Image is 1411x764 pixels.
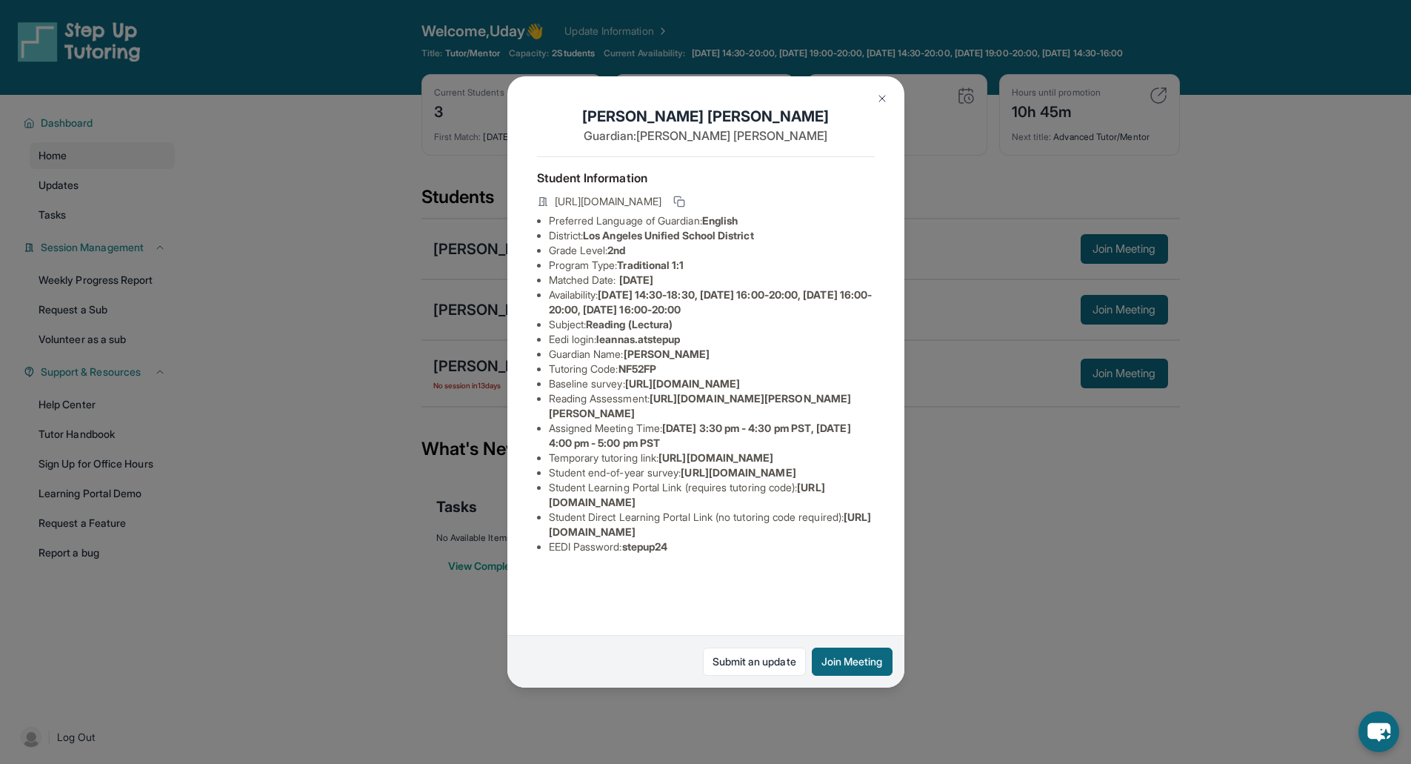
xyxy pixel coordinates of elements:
[549,288,873,316] span: [DATE] 14:30-18:30, [DATE] 16:00-20:00, [DATE] 16:00-20:00, [DATE] 16:00-20:00
[549,317,875,332] li: Subject :
[555,194,661,209] span: [URL][DOMAIN_NAME]
[596,333,680,345] span: leannas.atstepup
[624,348,710,360] span: [PERSON_NAME]
[537,127,875,145] p: Guardian: [PERSON_NAME] [PERSON_NAME]
[549,376,875,391] li: Baseline survey :
[583,229,753,242] span: Los Angeles Unified School District
[549,273,875,288] li: Matched Date:
[619,273,653,286] span: [DATE]
[549,465,875,480] li: Student end-of-year survey :
[549,347,875,362] li: Guardian Name :
[549,362,875,376] li: Tutoring Code :
[876,93,888,104] img: Close Icon
[537,106,875,127] h1: [PERSON_NAME] [PERSON_NAME]
[702,214,738,227] span: English
[812,648,893,676] button: Join Meeting
[618,362,656,375] span: NF52FP
[537,169,875,187] h4: Student Information
[549,480,875,510] li: Student Learning Portal Link (requires tutoring code) :
[625,377,740,390] span: [URL][DOMAIN_NAME]
[622,540,668,553] span: stepup24
[549,391,875,421] li: Reading Assessment :
[703,648,806,676] a: Submit an update
[549,421,875,451] li: Assigned Meeting Time :
[549,451,875,465] li: Temporary tutoring link :
[549,213,875,228] li: Preferred Language of Guardian:
[549,228,875,243] li: District:
[607,244,625,256] span: 2nd
[617,259,684,271] span: Traditional 1:1
[549,510,875,539] li: Student Direct Learning Portal Link (no tutoring code required) :
[549,332,875,347] li: Eedi login :
[549,243,875,258] li: Grade Level:
[658,451,773,464] span: [URL][DOMAIN_NAME]
[549,539,875,554] li: EEDI Password :
[549,422,851,449] span: [DATE] 3:30 pm - 4:30 pm PST, [DATE] 4:00 pm - 5:00 pm PST
[681,466,795,479] span: [URL][DOMAIN_NAME]
[549,288,875,317] li: Availability:
[549,258,875,273] li: Program Type:
[586,318,673,330] span: Reading (Lectura)
[549,392,852,419] span: [URL][DOMAIN_NAME][PERSON_NAME][PERSON_NAME]
[670,193,688,210] button: Copy link
[1358,711,1399,752] button: chat-button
